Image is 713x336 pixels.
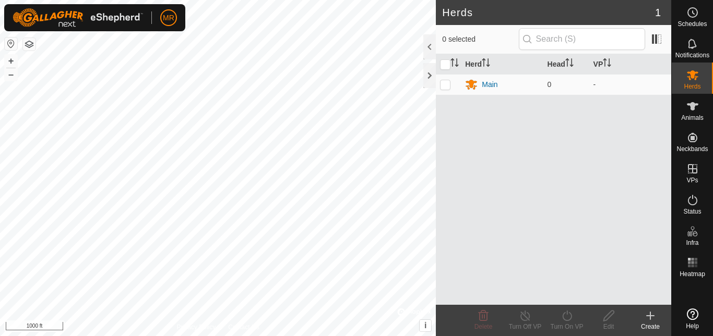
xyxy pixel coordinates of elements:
span: Herds [684,83,700,90]
a: Privacy Policy [177,322,216,332]
span: Animals [681,115,704,121]
button: – [5,68,17,81]
span: 0 [548,80,552,89]
a: Contact Us [228,322,259,332]
div: Main [482,79,497,90]
span: Help [686,323,699,329]
th: VP [589,54,671,74]
span: Infra [686,240,698,246]
p-sorticon: Activate to sort [450,60,459,68]
span: Schedules [678,21,707,27]
span: i [424,321,426,330]
span: 0 selected [442,34,518,45]
p-sorticon: Activate to sort [482,60,490,68]
td: - [589,74,671,95]
img: Gallagher Logo [13,8,143,27]
h2: Herds [442,6,655,19]
button: Reset Map [5,38,17,50]
div: Edit [588,322,629,331]
th: Herd [461,54,543,74]
span: Heatmap [680,271,705,277]
span: Neckbands [676,146,708,152]
span: Delete [474,323,493,330]
span: Status [683,208,701,215]
a: Help [672,304,713,333]
span: MR [163,13,174,23]
th: Head [543,54,589,74]
div: Turn Off VP [504,322,546,331]
p-sorticon: Activate to sort [565,60,574,68]
div: Turn On VP [546,322,588,331]
p-sorticon: Activate to sort [603,60,611,68]
button: + [5,55,17,67]
span: 1 [655,5,661,20]
input: Search (S) [519,28,645,50]
button: i [420,320,431,331]
span: Notifications [675,52,709,58]
button: Map Layers [23,38,35,51]
span: VPs [686,177,698,183]
div: Create [629,322,671,331]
